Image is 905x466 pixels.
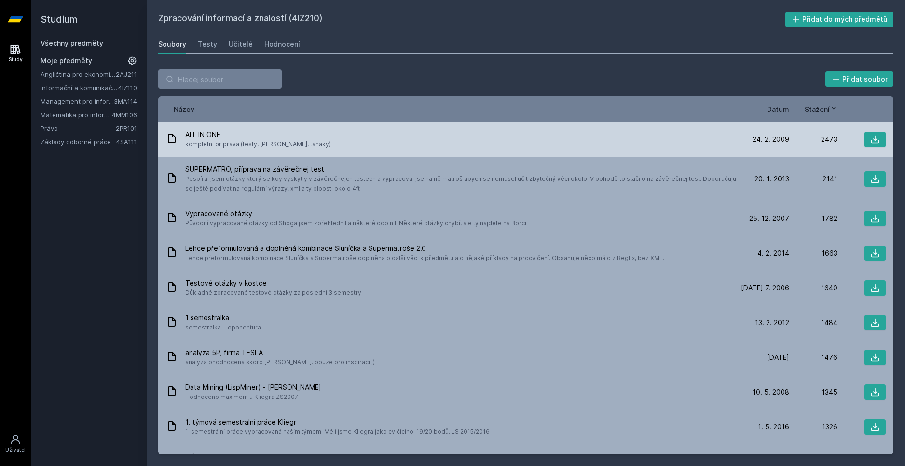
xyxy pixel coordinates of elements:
span: ALL IN ONE [185,130,331,139]
div: 1484 [789,318,837,328]
span: analyza ohodnocena skoro [PERSON_NAME]. pouze pro inspiraci ;) [185,357,375,367]
button: Stažení [805,104,837,114]
a: Základy odborné práce [41,137,116,147]
span: Důkladně zpracované testové otázky za poslední 3 semestry [185,288,361,298]
span: [DATE] [767,353,789,362]
a: 4IZ110 [118,84,137,92]
button: Přidat soubor [825,71,894,87]
span: Testové otázky v kostce [185,278,361,288]
a: Angličtina pro ekonomická studia 1 (B2/C1) [41,69,116,79]
span: Původní vypracované otázky od Shoga jsem zpřehlednil a některé doplnil. Některé otázky chybí, ale... [185,219,528,228]
div: 1345 [789,387,837,397]
div: 1663 [789,248,837,258]
span: Vypracované otázky [185,209,528,219]
span: 1. semestrální práce vypracovaná naším týmem. Měli jsme Kliegra jako cvičícího. 19/20 bodů. LS 20... [185,427,490,437]
button: Datum [767,104,789,114]
span: 1. týmová semestrální práce Kliegr [185,417,490,427]
span: 1. 5. 2016 [758,422,789,432]
a: 3MA114 [114,97,137,105]
div: Hodnocení [264,40,300,49]
span: analyza 5P, firma TESLA [185,348,375,357]
div: 1476 [789,353,837,362]
a: Study [2,39,29,68]
span: 13. 2. 2012 [755,318,789,328]
span: Posbíral jsem otázky který se kdy vyskytly v závěrečnejch testech a vypracoval jse na ně matroš a... [185,174,737,193]
a: Všechny předměty [41,39,103,47]
div: Učitelé [229,40,253,49]
span: Lehce přeformulovaná a doplněná kombinace Sluníčka a Supermatroše 2.0 [185,244,664,253]
span: Lehce přeformulovaná kombinace Sluníčka a Supermatroše doplněná o další věci k předmětu a o nějak... [185,253,664,263]
a: Management pro informatiky a statistiky [41,96,114,106]
a: Uživatel [2,429,29,458]
a: Hodnocení [264,35,300,54]
div: 2141 [789,174,837,184]
span: 25. 12. 2007 [749,214,789,223]
div: 1640 [789,283,837,293]
span: 20. 1. 2013 [754,174,789,184]
span: Hodnoceno maximem u Kliegra ZS2007 [185,392,321,402]
a: 2PR101 [116,124,137,132]
span: Stažení [805,104,830,114]
a: Testy [198,35,217,54]
span: Příprava k testu [185,452,318,462]
button: Přidat do mých předmětů [785,12,894,27]
button: Název [174,104,194,114]
a: 4SA111 [116,138,137,146]
a: Učitelé [229,35,253,54]
a: Matematika pro informatiky [41,110,112,120]
div: Uživatel [5,446,26,453]
span: [DATE] 7. 2006 [741,283,789,293]
div: Testy [198,40,217,49]
span: 1 semestralka [185,313,261,323]
span: 10. 5. 2008 [753,387,789,397]
span: 24. 2. 2009 [753,135,789,144]
span: 4. 2. 2014 [757,248,789,258]
span: Data Mining (LispMiner) - [PERSON_NAME] [185,383,321,392]
span: kompletni priprava (testy, [PERSON_NAME], tahaky) [185,139,331,149]
div: 2473 [789,135,837,144]
input: Hledej soubor [158,69,282,89]
a: Soubory [158,35,186,54]
span: semestralka + oponentura [185,323,261,332]
a: 4MM106 [112,111,137,119]
a: Právo [41,123,116,133]
h2: Zpracování informací a znalostí (4IZ210) [158,12,785,27]
div: 1326 [789,422,837,432]
span: SUPERMATRO, příprava na závěrečnej test [185,164,737,174]
a: 2AJ211 [116,70,137,78]
div: Soubory [158,40,186,49]
span: Moje předměty [41,56,92,66]
div: Study [9,56,23,63]
div: 1782 [789,214,837,223]
a: Informační a komunikační technologie [41,83,118,93]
